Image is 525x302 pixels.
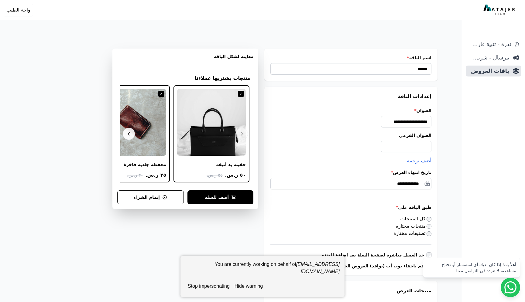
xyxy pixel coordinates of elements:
span: ٥٠ ر.س. [225,171,246,179]
span: ٢٥ ر.س. [145,171,166,179]
span: ٥٥ ر.س. [207,172,222,178]
button: إتمام الشراء [117,190,184,204]
input: كل المنتجات [427,217,431,222]
span: باقات العروض [468,67,509,75]
h3: معاينة لشكل الباقه [117,53,253,67]
label: خذ العميل مباشرة لصفحة السلة بعد اضافة المنتج [321,252,427,258]
span: ٣٠ ر.س. [127,172,143,178]
div: حقيبة يد أنيقة [216,162,246,167]
label: تصنيفات مختارة [393,230,431,236]
button: واحة الطيب [4,4,33,16]
img: MatajerTech Logo [483,5,516,15]
div: محفظة جلدية فاخرة [124,162,166,167]
em: [EMAIL_ADDRESS][DOMAIN_NAME] [296,262,340,274]
input: منتجات مختارة [427,224,431,229]
span: أضف ترجمة [407,158,431,164]
span: مرسال - شريط دعاية [468,53,509,62]
span: واحة الطيب [6,6,30,14]
button: hide warning [232,280,265,292]
label: العنوان الفرعي [270,132,431,138]
button: Previous [236,128,248,140]
h3: منتجات العرض [270,287,431,294]
label: كل المنتجات [400,216,432,222]
label: اسم الباقة [270,55,431,61]
button: Next [123,128,135,140]
h2: منتجات يشتريها عملاءنا [195,75,250,82]
img: محفظة جلدية فاخرة [98,89,166,156]
label: قم باخفاء بوب أب (نوافذ) العروض الخاصة بسلة من صفحة المنتج [288,263,427,269]
button: أضف للسلة [187,190,253,204]
label: طبق الباقة على [270,204,431,210]
label: تاريخ انتهاء العرض [270,169,431,175]
button: stop impersonating [185,280,232,292]
h3: إعدادات الباقة [270,93,431,100]
div: أهلاً بك! إذا كان لديك أي استفسار أو تحتاج مساعدة، لا تتردد في التواصل معنا [427,262,516,274]
img: حقيبة يد أنيقة [177,89,246,156]
span: ندرة - تنبية قارب علي النفاذ [468,40,511,49]
div: You are currently working on behalf of . [185,261,340,280]
button: أضف ترجمة [407,157,431,165]
label: العنوان [270,107,431,114]
label: منتجات مختارة [396,223,431,229]
input: تصنيفات مختارة [427,231,431,236]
